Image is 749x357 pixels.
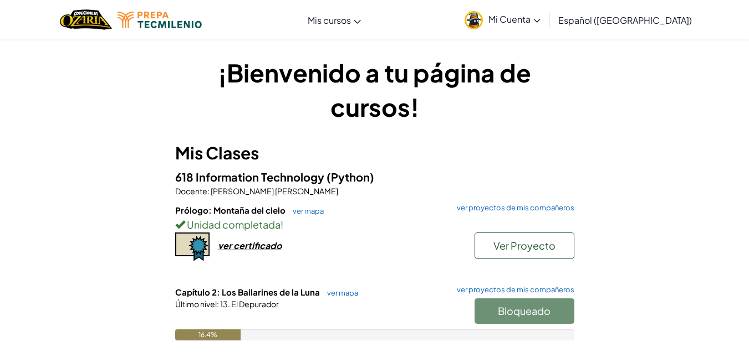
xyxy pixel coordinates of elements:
span: Capítulo 2: Los Bailarines de la Luna [175,287,322,297]
span: : [217,299,219,309]
a: ver proyectos de mis compañeros [451,204,574,211]
a: Ozaria by CodeCombat logo [60,8,111,31]
a: Español ([GEOGRAPHIC_DATA]) [553,5,697,35]
span: Unidad completada [185,218,281,231]
span: Prólogo: Montaña del cielo [175,205,287,215]
span: ! [281,218,283,231]
span: Mi Cuenta [488,13,541,25]
span: Docente [175,186,207,196]
h1: ¡Bienvenido a tu página de cursos! [175,55,574,124]
span: : [207,186,210,196]
span: 13. [219,299,230,309]
img: certificate-icon.png [175,232,210,261]
img: Tecmilenio logo [118,12,202,28]
button: Ver Proyecto [475,232,574,259]
a: Mis cursos [302,5,366,35]
a: ver mapa [322,288,358,297]
span: 618 Information Technology [175,170,327,184]
img: Home [60,8,111,31]
span: Mis cursos [308,14,351,26]
img: avatar [465,11,483,29]
a: ver mapa [287,206,324,215]
span: Español ([GEOGRAPHIC_DATA]) [558,14,692,26]
span: Ver Proyecto [493,239,556,252]
a: ver proyectos de mis compañeros [451,286,574,293]
h3: Mis Clases [175,141,574,165]
div: 16.4% [175,329,241,340]
span: El Depurador [230,299,279,309]
div: ver certificado [218,240,282,251]
span: (Python) [327,170,374,184]
a: Mi Cuenta [459,2,546,37]
span: Último nivel [175,299,217,309]
span: [PERSON_NAME] [PERSON_NAME] [210,186,338,196]
a: ver certificado [175,240,282,251]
